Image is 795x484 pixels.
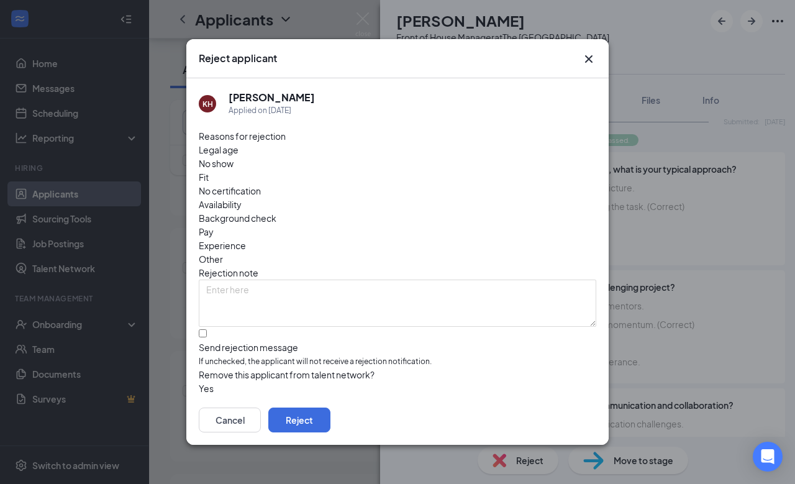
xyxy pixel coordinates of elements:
[199,157,234,170] span: No show
[581,52,596,66] button: Close
[268,408,330,432] button: Reject
[199,369,375,380] span: Remove this applicant from talent network?
[202,99,213,109] div: KH
[199,184,261,198] span: No certification
[199,381,214,395] span: Yes
[199,329,207,337] input: Send rejection messageIf unchecked, the applicant will not receive a rejection notification.
[199,143,238,157] span: Legal age
[199,341,596,354] div: Send rejection message
[199,130,286,142] span: Reasons for rejection
[199,211,276,225] span: Background check
[199,52,277,65] h3: Reject applicant
[199,170,209,184] span: Fit
[199,356,596,368] span: If unchecked, the applicant will not receive a rejection notification.
[199,252,223,266] span: Other
[581,52,596,66] svg: Cross
[199,198,242,211] span: Availability
[199,239,246,252] span: Experience
[199,408,261,432] button: Cancel
[229,104,315,117] div: Applied on [DATE]
[229,91,315,104] h5: [PERSON_NAME]
[199,267,258,278] span: Rejection note
[199,225,214,239] span: Pay
[753,442,783,472] div: Open Intercom Messenger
